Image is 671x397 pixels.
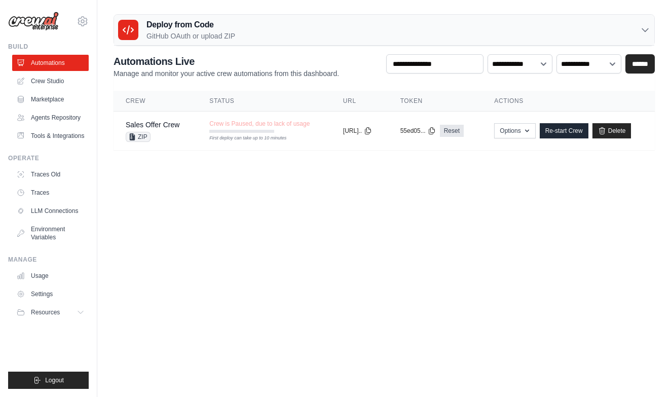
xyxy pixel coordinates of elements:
button: Options [494,123,535,138]
a: Reset [440,125,464,137]
th: Token [388,91,482,112]
h3: Deploy from Code [146,19,235,31]
button: Resources [12,304,89,320]
span: ZIP [126,132,151,142]
p: Manage and monitor your active crew automations from this dashboard. [114,68,339,79]
div: Build [8,43,89,51]
a: Traces Old [12,166,89,183]
a: Crew Studio [12,73,89,89]
a: Traces [12,185,89,201]
th: Status [197,91,331,112]
span: Crew is Paused, due to lack of usage [209,120,310,128]
a: Settings [12,286,89,302]
th: URL [331,91,388,112]
a: Automations [12,55,89,71]
span: Resources [31,308,60,316]
button: Logout [8,372,89,389]
a: Re-start Crew [540,123,588,138]
th: Actions [482,91,655,112]
a: LLM Connections [12,203,89,219]
span: Logout [45,376,64,384]
div: Operate [8,154,89,162]
img: Logo [8,12,59,31]
a: Tools & Integrations [12,128,89,144]
div: Manage [8,256,89,264]
a: Delete [592,123,631,138]
p: GitHub OAuth or upload ZIP [146,31,235,41]
h2: Automations Live [114,54,339,68]
a: Environment Variables [12,221,89,245]
a: Sales Offer Crew [126,121,179,129]
a: Marketplace [12,91,89,107]
div: First deploy can take up to 10 minutes [209,135,274,142]
a: Agents Repository [12,110,89,126]
a: Usage [12,268,89,284]
th: Crew [114,91,197,112]
button: 55ed05... [400,127,436,135]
